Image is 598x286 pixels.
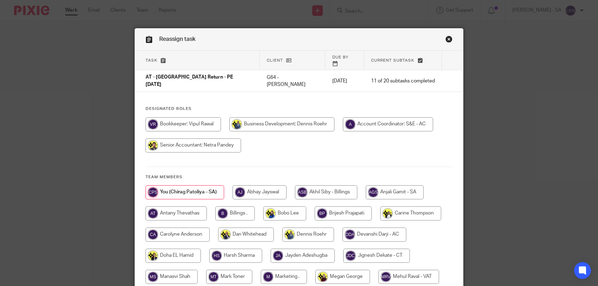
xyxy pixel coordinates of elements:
p: G64 - [PERSON_NAME] [267,74,318,88]
span: Client [267,58,283,62]
span: Current subtask [371,58,414,62]
span: Task [146,58,158,62]
td: 11 of 20 subtasks completed [364,70,442,92]
span: Reassign task [159,36,196,42]
a: Close this dialog window [445,36,452,45]
h4: Designated Roles [146,106,452,112]
span: AT - [GEOGRAPHIC_DATA] Return - PE [DATE] [146,75,233,87]
h4: Team members [146,174,452,180]
p: [DATE] [332,77,357,85]
span: Due by [332,55,349,59]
